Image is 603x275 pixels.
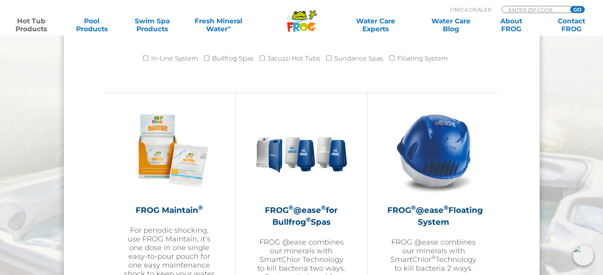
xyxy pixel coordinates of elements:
a: Hot TubProducts [8,17,55,33]
a: ContactFROG [548,17,595,33]
a: PoolProducts [68,17,115,33]
label: Jacuzzi Hot Tubs [268,51,320,66]
h2: FROG @ease Floating System [387,204,480,228]
sup: ® [306,216,310,223]
sup: ® [431,254,436,260]
h2: FROG @ease for Bullfrog Spas [255,204,347,228]
label: In-Line System [151,51,198,66]
sup: ® [198,204,203,211]
sup: ∞ [227,24,231,30]
h2: FROG Maintain [123,204,215,216]
p: FROG @ease combines our minerals with SmartChlor Technology to kill bacteria 2 ways. [387,238,480,273]
input: Zip Code Form [508,6,561,13]
img: openIcon [573,245,593,266]
sup: ® [411,204,416,211]
img: Frog_Maintain_Hero-2-v2-300x300.png [123,104,215,196]
a: Water CareExperts [337,17,414,33]
a: Swim SpaProducts [129,17,176,33]
a: Fresh MineralWater∞ [189,17,248,33]
a: AboutFROG [488,17,534,33]
input: GO [570,6,584,13]
a: Water CareBlog [427,17,474,33]
img: bullfrog-product-hero-300x300.png [255,104,347,196]
label: Bullfrog Spas [212,51,254,66]
sup: ® [444,204,448,211]
label: Sundance Spas [334,51,383,66]
label: Floating System [397,51,448,66]
img: hot-tub-product-atease-system-300x300.png [388,104,480,196]
sup: ® [321,204,326,211]
sup: ® [289,204,293,211]
p: Find A Dealer [450,6,491,13]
